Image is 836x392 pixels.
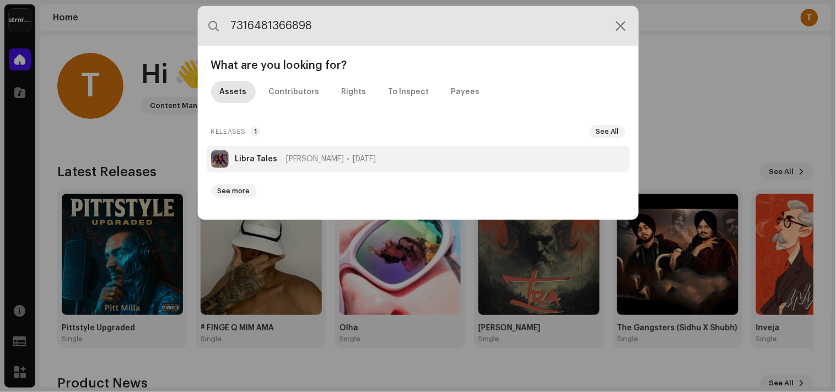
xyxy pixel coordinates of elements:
[389,81,429,103] div: To Inspect
[198,6,639,46] input: Search
[287,155,344,164] span: [PERSON_NAME]
[207,59,630,72] div: What are you looking for?
[342,81,366,103] div: Rights
[451,81,480,103] div: Payees
[353,155,376,164] span: [DATE]
[250,127,260,137] p-badge: 1
[269,81,320,103] div: Contributors
[211,150,229,168] img: 0dd7cb5f-56b9-4344-b5f6-21fa85692f4c
[211,184,257,198] button: See more
[220,81,247,103] div: Assets
[590,125,625,138] button: See All
[596,127,619,136] span: See All
[218,187,250,195] span: See more
[235,155,278,164] strong: Libra Tales
[211,125,246,138] span: Releases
